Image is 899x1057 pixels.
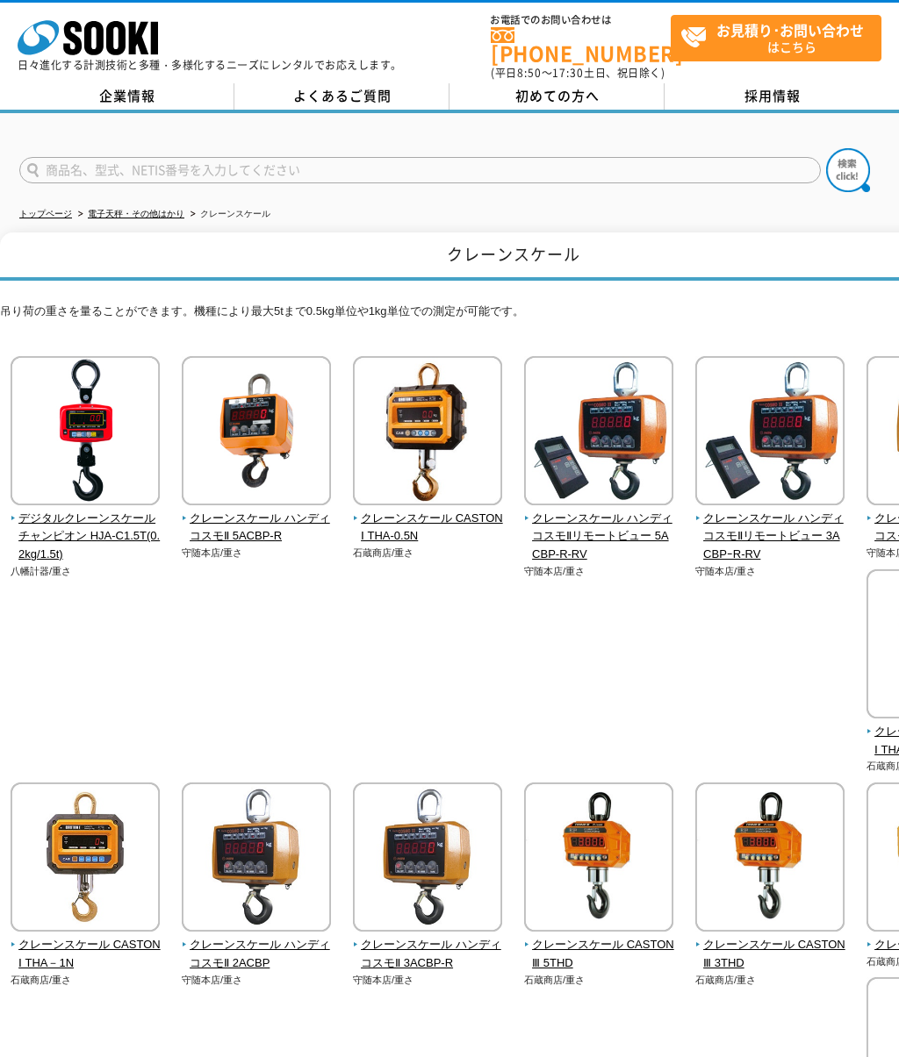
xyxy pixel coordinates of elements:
span: 初めての方へ [515,86,600,105]
img: btn_search.png [826,148,870,192]
img: クレーンスケール CASTON Ⅲ 3THD [695,782,845,936]
img: クレーンスケール CASTONⅠ THA－1N [11,782,160,936]
p: 守随本店/重さ [524,564,674,579]
li: クレーンスケール [187,205,270,224]
img: クレーンスケール ハンディコスモⅡ 2ACBP [182,782,331,936]
span: クレーンスケール CASTON Ⅲ 5THD [524,936,674,973]
a: 電子天秤・その他はかり [88,209,184,218]
p: 守随本店/重さ [182,973,332,988]
span: お電話でのお問い合わせは [491,15,671,25]
span: クレーンスケール ハンディコスモⅡ 3ACBP-R [353,936,503,973]
a: トップページ [19,209,72,218]
span: (平日 ～ 土日、祝日除く) [491,65,665,81]
p: 日々進化する計測技術と多種・多様化するニーズにレンタルでお応えします。 [18,60,402,70]
p: 石蔵商店/重さ [11,973,161,988]
strong: お見積り･お問い合わせ [716,19,864,40]
img: クレーンスケール ハンディコスモⅡ 5ACBP-R [182,356,331,510]
p: 八幡計器/重さ [11,564,161,579]
a: 採用情報 [665,83,880,110]
p: 石蔵商店/重さ [353,546,503,561]
a: 初めての方へ [449,83,665,110]
a: クレーンスケール CASTONⅠ THA-0.5N [353,493,503,546]
a: クレーンスケール ハンディコスモⅡ 5ACBP-R [182,493,332,546]
span: クレーンスケール ハンディコスモⅡリモートビュー 5ACBP-R-RV [524,510,674,564]
span: クレーンスケール CASTON Ⅲ 3THD [695,936,845,973]
span: はこちら [680,16,881,60]
a: クレーンスケール CASTONⅠ THA－1N [11,919,161,972]
img: クレーンスケール ハンディコスモⅡ 3ACBP-R [353,782,502,936]
a: お見積り･お問い合わせはこちら [671,15,881,61]
img: クレーンスケール CASTONⅠ THA-0.5N [353,356,502,510]
a: クレーンスケール CASTON Ⅲ 3THD [695,919,845,972]
img: クレーンスケール ハンディコスモⅡリモートビュー 5ACBP-R-RV [524,356,673,510]
img: クレーンスケール CASTON Ⅲ 5THD [524,782,673,936]
span: 8:50 [517,65,542,81]
a: クレーンスケール ハンディコスモⅡ 3ACBP-R [353,919,503,972]
span: クレーンスケール CASTONⅠ THA-0.5N [353,510,503,546]
p: 石蔵商店/重さ [524,973,674,988]
p: 守随本店/重さ [353,973,503,988]
a: 企業情報 [19,83,234,110]
a: クレーンスケール CASTON Ⅲ 5THD [524,919,674,972]
p: 守随本店/重さ [182,546,332,561]
a: クレーンスケール ハンディコスモⅡリモートビュー 3ACBPｰR-RV [695,493,845,564]
p: 守随本店/重さ [695,564,845,579]
a: デジタルクレーンスケール チャンピオン HJA-C1.5T(0.2kg/1.5t) [11,493,161,564]
span: クレーンスケール ハンディコスモⅡ 2ACBP [182,936,332,973]
a: よくあるご質問 [234,83,449,110]
p: 石蔵商店/重さ [695,973,845,988]
img: デジタルクレーンスケール チャンピオン HJA-C1.5T(0.2kg/1.5t) [11,356,160,510]
span: デジタルクレーンスケール チャンピオン HJA-C1.5T(0.2kg/1.5t) [11,510,161,564]
a: クレーンスケール ハンディコスモⅡ 2ACBP [182,919,332,972]
img: クレーンスケール ハンディコスモⅡリモートビュー 3ACBPｰR-RV [695,356,845,510]
input: 商品名、型式、NETIS番号を入力してください [19,157,821,183]
a: クレーンスケール ハンディコスモⅡリモートビュー 5ACBP-R-RV [524,493,674,564]
span: クレーンスケール CASTONⅠ THA－1N [11,936,161,973]
span: クレーンスケール ハンディコスモⅡリモートビュー 3ACBPｰR-RV [695,510,845,564]
a: [PHONE_NUMBER] [491,27,671,63]
span: 17:30 [552,65,584,81]
span: クレーンスケール ハンディコスモⅡ 5ACBP-R [182,510,332,546]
